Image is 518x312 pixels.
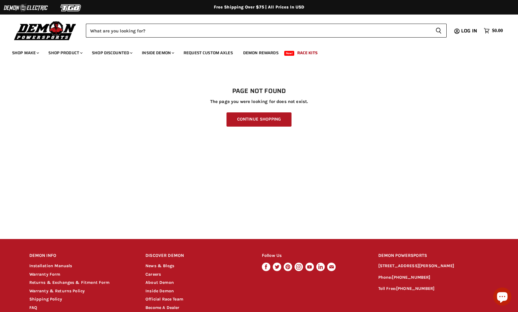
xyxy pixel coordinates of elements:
img: Demon Electric Logo 2 [3,2,48,14]
a: Inside Demon [137,47,178,59]
h2: DISCOVER DEMON [145,249,250,263]
h2: DEMON INFO [29,249,134,263]
a: News & Blogs [145,263,174,268]
h1: Page not found [29,88,489,95]
a: [PHONE_NUMBER] [392,275,430,280]
a: Returns & Exchanges & Fitment Form [29,280,110,285]
button: Search [431,24,447,38]
a: Shop Make [8,47,43,59]
p: [STREET_ADDRESS][PERSON_NAME] [378,263,489,270]
a: Warranty Form [29,272,60,277]
a: About Demon [145,280,174,285]
a: Shipping Policy [29,297,62,302]
span: Log in [461,27,477,35]
a: Log in [458,28,481,34]
a: Request Custom Axles [179,47,237,59]
ul: Main menu [8,44,501,59]
inbox-online-store-chat: Shopify online store chat [491,287,513,307]
a: Careers [145,272,161,277]
p: Phone: [378,274,489,281]
h2: Follow Us [262,249,367,263]
a: Shop Product [44,47,86,59]
img: Demon Powersports [12,20,78,41]
a: FAQ [29,305,37,310]
form: Product [86,24,447,38]
a: Inside Demon [145,288,174,294]
a: Race Kits [293,47,322,59]
h2: DEMON POWERSPORTS [378,249,489,263]
input: Search [86,24,431,38]
a: Shop Discounted [87,47,136,59]
p: Toll Free: [378,285,489,292]
p: The page you were looking for does not exist. [29,99,489,104]
span: $0.00 [492,28,503,34]
a: Demon Rewards [239,47,283,59]
span: New! [284,51,295,56]
a: Official Race Team [145,297,183,302]
a: Warranty & Returns Policy [29,288,85,294]
a: $0.00 [481,26,506,35]
div: Free Shipping Over $75 | All Prices In USD [17,5,501,10]
a: Become A Dealer [145,305,179,310]
a: [PHONE_NUMBER] [396,286,435,291]
a: Installation Manuals [29,263,72,268]
img: TGB Logo 2 [48,2,94,14]
a: Continue Shopping [226,112,292,127]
